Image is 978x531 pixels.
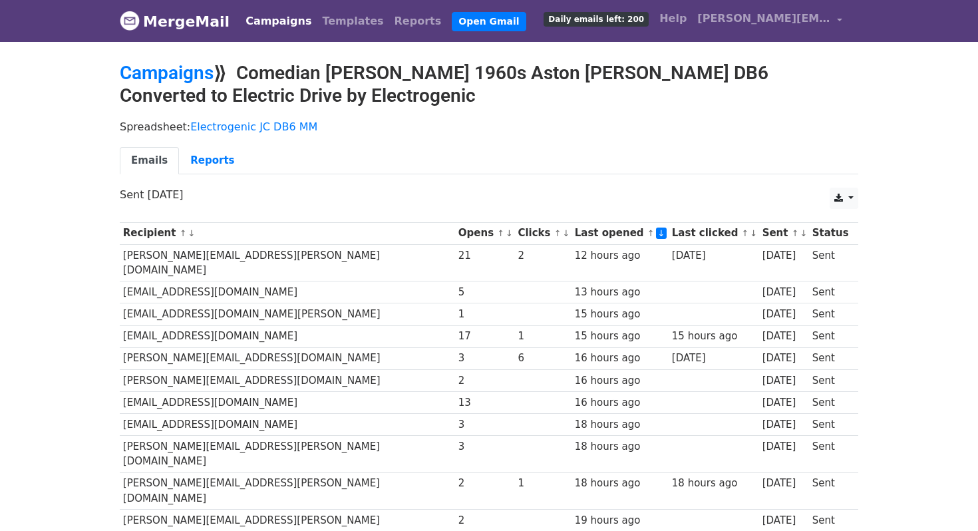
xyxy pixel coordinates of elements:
div: 15 hours ago [575,307,665,322]
td: [PERSON_NAME][EMAIL_ADDRESS][DOMAIN_NAME] [120,347,455,369]
a: ↑ [647,228,655,238]
th: Recipient [120,222,455,244]
a: ↑ [792,228,799,238]
a: Campaigns [120,62,214,84]
a: Campaigns [240,8,317,35]
div: 16 hours ago [575,373,665,389]
div: 2 [458,513,512,528]
a: ↓ [188,228,195,238]
a: ↑ [742,228,749,238]
td: [EMAIL_ADDRESS][DOMAIN_NAME][PERSON_NAME] [120,303,455,325]
div: [DATE] [762,285,806,300]
a: Reports [179,147,245,174]
div: [DATE] [762,248,806,264]
div: [DATE] [762,373,806,389]
a: Help [654,5,692,32]
div: [DATE] [762,329,806,344]
div: 15 hours ago [672,329,756,344]
a: ↓ [562,228,570,238]
a: Electrogenic JC DB6 MM [190,120,317,133]
div: [DATE] [762,395,806,411]
a: Open Gmail [452,12,526,31]
td: [EMAIL_ADDRESS][DOMAIN_NAME] [120,325,455,347]
div: 1 [518,329,568,344]
div: [DATE] [762,307,806,322]
div: 21 [458,248,512,264]
td: [PERSON_NAME][EMAIL_ADDRESS][PERSON_NAME][DOMAIN_NAME] [120,244,455,281]
td: Sent [809,347,852,369]
td: [PERSON_NAME][EMAIL_ADDRESS][PERSON_NAME][DOMAIN_NAME] [120,472,455,510]
div: 17 [458,329,512,344]
a: ↑ [554,228,562,238]
a: Templates [317,8,389,35]
a: ↓ [750,228,757,238]
th: Opens [455,222,515,244]
div: [DATE] [762,417,806,433]
div: 15 hours ago [575,329,665,344]
div: 19 hours ago [575,513,665,528]
div: [DATE] [672,248,756,264]
div: 3 [458,439,512,454]
div: 3 [458,417,512,433]
td: [PERSON_NAME][EMAIL_ADDRESS][DOMAIN_NAME] [120,369,455,391]
div: 18 hours ago [575,417,665,433]
div: [DATE] [762,513,806,528]
a: Daily emails left: 200 [538,5,654,32]
div: 2 [518,248,568,264]
td: Sent [809,281,852,303]
a: Reports [389,8,447,35]
td: Sent [809,436,852,473]
span: [PERSON_NAME][EMAIL_ADDRESS][DOMAIN_NAME] [697,11,830,27]
div: 12 hours ago [575,248,665,264]
div: 3 [458,351,512,366]
a: Emails [120,147,179,174]
td: [EMAIL_ADDRESS][DOMAIN_NAME] [120,391,455,413]
a: ↑ [497,228,504,238]
div: [DATE] [672,351,756,366]
h2: ⟫ Comedian [PERSON_NAME] 1960s Aston [PERSON_NAME] DB6 Converted to Electric Drive by Electrogenic [120,62,858,106]
td: Sent [809,325,852,347]
div: 2 [458,476,512,491]
a: ↑ [180,228,187,238]
a: ↓ [800,228,807,238]
a: [PERSON_NAME][EMAIL_ADDRESS][DOMAIN_NAME] [692,5,848,37]
a: ↓ [506,228,513,238]
div: 6 [518,351,568,366]
div: 16 hours ago [575,351,665,366]
th: Last opened [571,222,669,244]
td: Sent [809,413,852,435]
div: 13 [458,395,512,411]
th: Last clicked [669,222,759,244]
th: Sent [759,222,809,244]
td: Sent [809,303,852,325]
p: Spreadsheet: [120,120,858,134]
a: ↓ [656,228,667,239]
td: Sent [809,472,852,510]
th: Status [809,222,852,244]
div: 16 hours ago [575,395,665,411]
th: Clicks [515,222,571,244]
div: 18 hours ago [575,476,665,491]
td: [PERSON_NAME][EMAIL_ADDRESS][PERSON_NAME][DOMAIN_NAME] [120,436,455,473]
div: 18 hours ago [672,476,756,491]
div: [DATE] [762,476,806,491]
p: Sent [DATE] [120,188,858,202]
td: Sent [809,244,852,281]
td: [EMAIL_ADDRESS][DOMAIN_NAME] [120,413,455,435]
div: 5 [458,285,512,300]
td: Sent [809,369,852,391]
div: 1 [518,476,568,491]
td: [EMAIL_ADDRESS][DOMAIN_NAME] [120,281,455,303]
div: 2 [458,373,512,389]
span: Daily emails left: 200 [544,12,649,27]
td: Sent [809,391,852,413]
a: MergeMail [120,7,230,35]
div: 1 [458,307,512,322]
img: MergeMail logo [120,11,140,31]
div: [DATE] [762,351,806,366]
div: 13 hours ago [575,285,665,300]
div: 18 hours ago [575,439,665,454]
div: [DATE] [762,439,806,454]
